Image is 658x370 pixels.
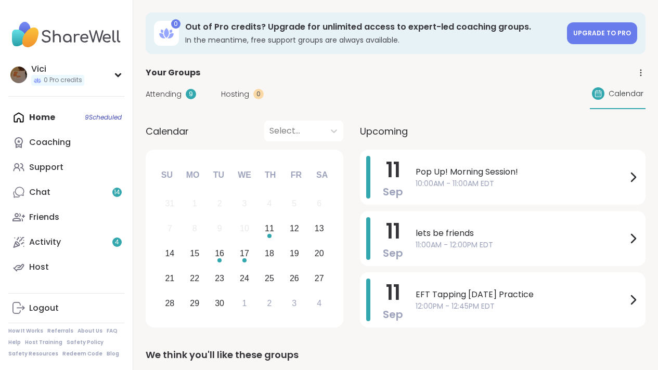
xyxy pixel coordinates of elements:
div: Not available Sunday, September 7th, 2025 [159,218,181,240]
div: Vici [31,63,84,75]
a: Blog [107,350,119,358]
div: 21 [165,271,174,285]
div: Not available Saturday, September 6th, 2025 [308,193,330,215]
div: 12 [290,221,299,235]
div: month 2025-09 [157,191,331,315]
div: Choose Wednesday, October 1st, 2025 [234,292,256,314]
span: EFT Tapping [DATE] Practice [416,288,627,301]
div: 3 [292,296,296,310]
span: Attending [146,89,182,100]
div: Choose Tuesday, September 23rd, 2025 [209,267,231,289]
div: Choose Friday, September 12th, 2025 [283,218,305,240]
div: 2 [217,196,222,210]
div: Choose Sunday, September 28th, 2025 [159,292,181,314]
a: Support [8,155,124,180]
div: Choose Saturday, September 27th, 2025 [308,267,330,289]
div: Choose Tuesday, September 30th, 2025 [209,292,231,314]
span: Upcoming [360,124,408,138]
div: 3 [242,196,247,210]
div: 15 [190,246,199,260]
div: Chat [29,187,50,198]
div: 2 [267,296,272,310]
span: Your Groups [146,67,200,79]
div: 26 [290,271,299,285]
div: 31 [165,196,174,210]
div: 23 [215,271,224,285]
div: We [233,164,256,187]
a: Help [8,339,21,346]
div: Choose Thursday, September 11th, 2025 [259,218,281,240]
div: 25 [265,271,274,285]
div: Fr [285,164,307,187]
a: Coaching [8,130,124,155]
span: Sep [383,307,403,322]
a: Host Training [25,339,62,346]
div: Not available Wednesday, September 3rd, 2025 [234,193,256,215]
div: Choose Thursday, September 18th, 2025 [259,243,281,265]
div: 4 [317,296,321,310]
div: 0 [253,89,264,99]
div: We think you'll like these groups [146,348,646,362]
img: ShareWell Nav Logo [8,17,124,53]
div: Choose Sunday, September 14th, 2025 [159,243,181,265]
div: 13 [315,221,324,235]
div: 30 [215,296,224,310]
div: 29 [190,296,199,310]
div: Not available Sunday, August 31st, 2025 [159,193,181,215]
a: Friends [8,205,124,230]
div: Choose Monday, September 29th, 2025 [184,292,206,314]
span: 11:00AM - 12:00PM EDT [416,240,627,250]
div: 5 [292,196,296,210]
div: Choose Friday, September 19th, 2025 [283,243,305,265]
a: FAQ [107,327,118,335]
a: How It Works [8,327,43,335]
div: 27 [315,271,324,285]
div: Choose Monday, September 22nd, 2025 [184,267,206,289]
span: 11 [386,278,401,307]
div: 7 [167,221,172,235]
div: 22 [190,271,199,285]
h3: Out of Pro credits? Upgrade for unlimited access to expert-led coaching groups. [185,21,561,33]
div: 16 [215,246,224,260]
a: Activity4 [8,230,124,255]
div: Choose Thursday, September 25th, 2025 [259,267,281,289]
div: Choose Monday, September 15th, 2025 [184,243,206,265]
div: 10 [240,221,249,235]
div: 14 [165,246,174,260]
div: Coaching [29,137,71,148]
div: Not available Friday, September 5th, 2025 [283,193,305,215]
a: Safety Resources [8,350,58,358]
div: 24 [240,271,249,285]
a: Host [8,255,124,280]
span: 12:00PM - 12:45PM EDT [416,301,627,312]
div: 0 [171,19,180,29]
div: 11 [265,221,274,235]
img: Vici [10,67,27,83]
span: Hosting [221,89,249,100]
div: 8 [192,221,197,235]
div: 19 [290,246,299,260]
span: Sep [383,184,403,199]
span: 10:00AM - 11:00AM EDT [416,178,627,189]
div: Not available Wednesday, September 10th, 2025 [234,218,256,240]
a: Redeem Code [62,350,102,358]
div: Choose Friday, October 3rd, 2025 [283,292,305,314]
div: Not available Monday, September 8th, 2025 [184,218,206,240]
span: Pop Up! Morning Session! [416,166,627,178]
div: Sa [311,164,333,187]
div: Support [29,162,63,173]
div: Choose Wednesday, September 24th, 2025 [234,267,256,289]
div: Mo [181,164,204,187]
a: Logout [8,296,124,321]
span: Upgrade to Pro [573,29,631,37]
div: Host [29,261,49,273]
div: Friends [29,212,59,223]
div: Logout [29,302,59,314]
div: Tu [207,164,230,187]
span: 14 [114,188,120,197]
div: 18 [265,246,274,260]
a: Referrals [47,327,73,335]
div: Choose Saturday, September 13th, 2025 [308,218,330,240]
div: 1 [242,296,247,310]
a: Upgrade to Pro [567,22,637,44]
